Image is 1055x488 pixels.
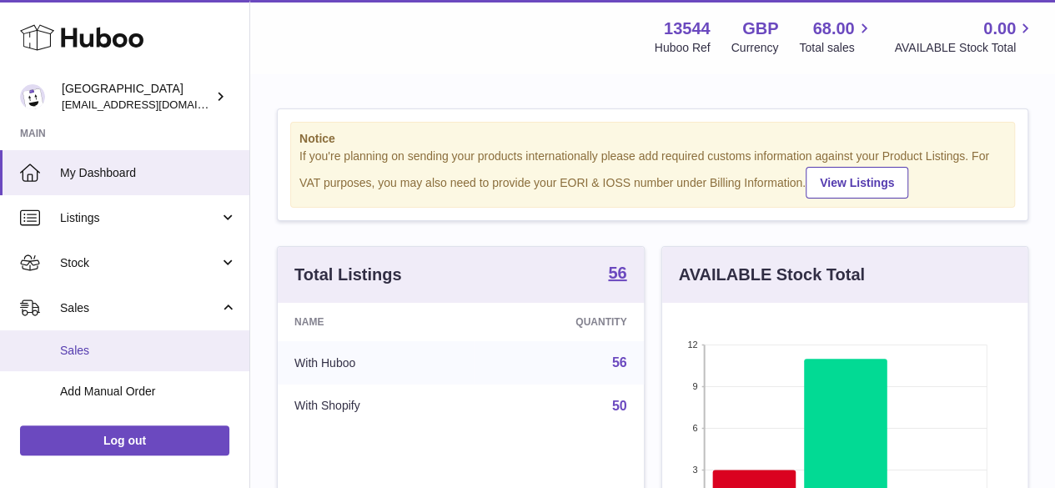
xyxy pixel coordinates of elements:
span: Stock [60,255,219,271]
span: Listings [60,210,219,226]
a: Log out [20,425,229,455]
a: 50 [612,399,627,413]
img: internalAdmin-13544@internal.huboo.com [20,84,45,109]
strong: Notice [299,131,1006,147]
div: Currency [731,40,779,56]
a: 0.00 AVAILABLE Stock Total [894,18,1035,56]
text: 6 [692,423,697,433]
span: My Dashboard [60,165,237,181]
span: Sales [60,343,237,359]
span: Total sales [799,40,873,56]
div: [GEOGRAPHIC_DATA] [62,81,212,113]
div: If you're planning on sending your products internationally please add required customs informati... [299,148,1006,199]
strong: GBP [742,18,778,40]
strong: 56 [608,264,626,281]
a: 56 [608,264,626,284]
text: 12 [687,340,697,350]
strong: 13544 [664,18,711,40]
text: 9 [692,381,697,391]
span: AVAILABLE Stock Total [894,40,1035,56]
span: Sales [60,300,219,316]
h3: Total Listings [294,264,402,286]
a: 56 [612,355,627,370]
th: Name [278,303,475,341]
a: 68.00 Total sales [799,18,873,56]
th: Quantity [475,303,643,341]
h3: AVAILABLE Stock Total [679,264,865,286]
td: With Shopify [278,385,475,428]
span: 0.00 [983,18,1016,40]
div: Huboo Ref [655,40,711,56]
td: With Huboo [278,341,475,385]
span: 68.00 [812,18,854,40]
span: Add Manual Order [60,384,237,400]
text: 3 [692,465,697,475]
a: View Listings [806,167,908,199]
span: [EMAIL_ADDRESS][DOMAIN_NAME] [62,98,245,111]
